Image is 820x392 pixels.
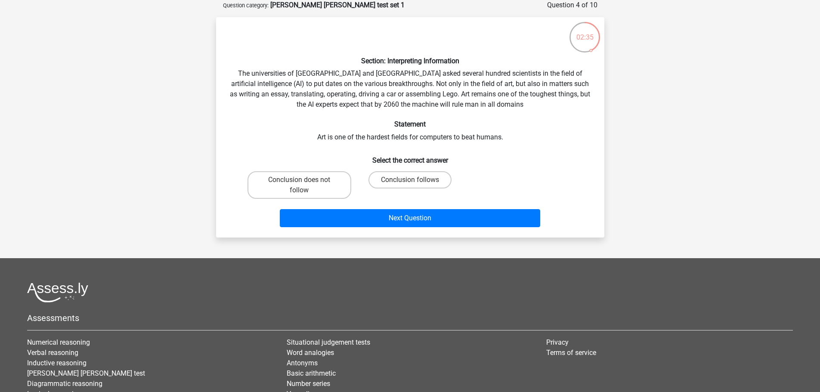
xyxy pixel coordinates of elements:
label: Conclusion does not follow [248,171,351,199]
a: Terms of service [546,349,596,357]
div: The universities of [GEOGRAPHIC_DATA] and [GEOGRAPHIC_DATA] asked several hundred scientists in t... [220,24,601,231]
a: Word analogies [287,349,334,357]
a: Inductive reasoning [27,359,87,367]
small: Question category: [223,2,269,9]
h5: Assessments [27,313,793,323]
h6: Section: Interpreting Information [230,57,591,65]
h6: Select the correct answer [230,149,591,164]
a: Situational judgement tests [287,338,370,346]
a: Verbal reasoning [27,349,78,357]
a: Number series [287,380,330,388]
a: Basic arithmetic [287,369,336,377]
label: Conclusion follows [368,171,452,188]
div: 02:35 [569,21,601,43]
a: Numerical reasoning [27,338,90,346]
a: Privacy [546,338,569,346]
strong: [PERSON_NAME] [PERSON_NAME] test set 1 [270,1,405,9]
h6: Statement [230,120,591,128]
a: Antonyms [287,359,318,367]
a: [PERSON_NAME] [PERSON_NAME] test [27,369,145,377]
button: Next Question [280,209,540,227]
img: Assessly logo [27,282,88,302]
a: Diagrammatic reasoning [27,380,102,388]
